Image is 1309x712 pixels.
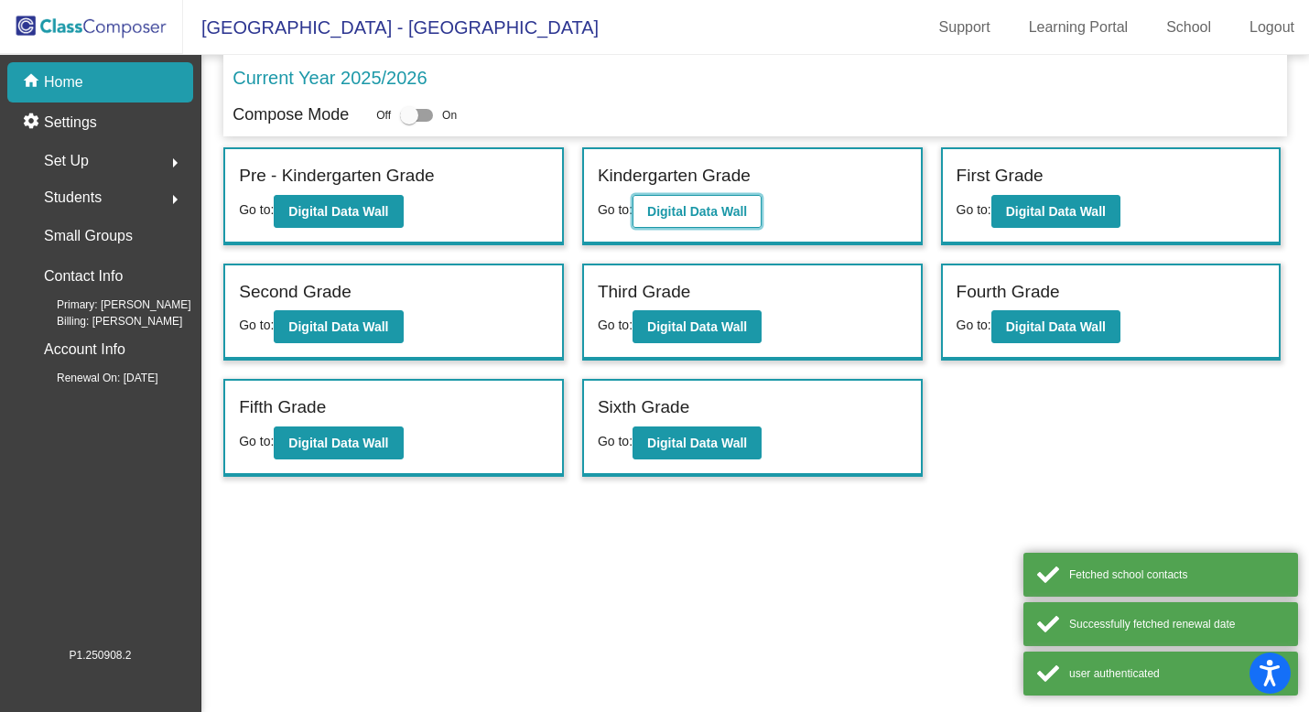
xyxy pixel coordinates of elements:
[239,279,352,306] label: Second Grade
[991,195,1120,228] button: Digital Data Wall
[647,204,747,219] b: Digital Data Wall
[22,71,44,93] mat-icon: home
[44,185,102,210] span: Students
[647,436,747,450] b: Digital Data Wall
[239,202,274,217] span: Go to:
[991,310,1120,343] button: Digital Data Wall
[598,394,689,421] label: Sixth Grade
[288,436,388,450] b: Digital Data Wall
[239,394,326,421] label: Fifth Grade
[44,337,125,362] p: Account Info
[44,112,97,134] p: Settings
[274,195,403,228] button: Digital Data Wall
[233,64,427,92] p: Current Year 2025/2026
[44,264,123,289] p: Contact Info
[1006,319,1106,334] b: Digital Data Wall
[164,189,186,210] mat-icon: arrow_right
[288,319,388,334] b: Digital Data Wall
[598,163,751,189] label: Kindergarten Grade
[1069,566,1284,583] div: Fetched school contacts
[633,426,762,459] button: Digital Data Wall
[27,313,182,329] span: Billing: [PERSON_NAME]
[598,279,690,306] label: Third Grade
[1014,13,1143,42] a: Learning Portal
[239,434,274,448] span: Go to:
[1152,13,1226,42] a: School
[633,195,762,228] button: Digital Data Wall
[239,318,274,332] span: Go to:
[44,71,83,93] p: Home
[164,152,186,174] mat-icon: arrow_right
[274,426,403,459] button: Digital Data Wall
[957,279,1060,306] label: Fourth Grade
[376,107,391,124] span: Off
[44,223,133,249] p: Small Groups
[44,148,89,174] span: Set Up
[1069,616,1284,632] div: Successfully fetched renewal date
[288,204,388,219] b: Digital Data Wall
[633,310,762,343] button: Digital Data Wall
[27,297,191,313] span: Primary: [PERSON_NAME]
[957,202,991,217] span: Go to:
[183,13,599,42] span: [GEOGRAPHIC_DATA] - [GEOGRAPHIC_DATA]
[1069,665,1284,682] div: user authenticated
[442,107,457,124] span: On
[233,102,349,127] p: Compose Mode
[647,319,747,334] b: Digital Data Wall
[598,318,633,332] span: Go to:
[598,202,633,217] span: Go to:
[22,112,44,134] mat-icon: settings
[27,370,157,386] span: Renewal On: [DATE]
[957,163,1044,189] label: First Grade
[239,163,434,189] label: Pre - Kindergarten Grade
[925,13,1005,42] a: Support
[1235,13,1309,42] a: Logout
[1006,204,1106,219] b: Digital Data Wall
[274,310,403,343] button: Digital Data Wall
[598,434,633,448] span: Go to:
[957,318,991,332] span: Go to:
